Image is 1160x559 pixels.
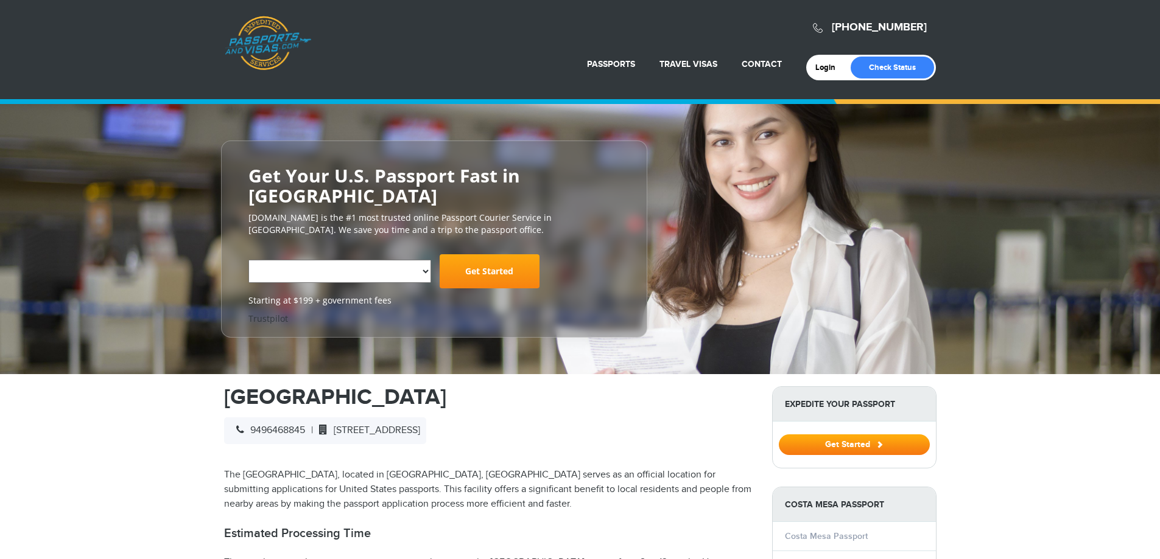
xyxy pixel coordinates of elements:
[230,425,305,436] span: 9496468845
[779,439,930,449] a: Get Started
[313,425,420,436] span: [STREET_ADDRESS]
[773,387,936,422] strong: Expedite Your Passport
[779,434,930,455] button: Get Started
[248,313,288,324] a: Trustpilot
[224,526,754,541] h2: Estimated Processing Time
[851,57,934,78] a: Check Status
[248,165,620,206] h2: Get Your U.S. Passport Fast in [GEOGRAPHIC_DATA]
[224,386,754,408] h1: [GEOGRAPHIC_DATA]
[224,417,426,444] div: |
[832,21,927,34] a: [PHONE_NUMBER]
[773,487,936,522] strong: Costa Mesa Passport
[440,254,540,288] a: Get Started
[224,468,754,512] p: The [GEOGRAPHIC_DATA], located in [GEOGRAPHIC_DATA], [GEOGRAPHIC_DATA] serves as an official loca...
[742,59,782,69] a: Contact
[248,212,620,236] p: [DOMAIN_NAME] is the #1 most trusted online Passport Courier Service in [GEOGRAPHIC_DATA]. We sav...
[248,294,620,307] span: Starting at $199 + government fees
[587,59,635,69] a: Passports
[815,63,844,72] a: Login
[225,16,311,71] a: Passports & [DOMAIN_NAME]
[659,59,717,69] a: Travel Visas
[785,531,868,541] a: Costa Mesa Passport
